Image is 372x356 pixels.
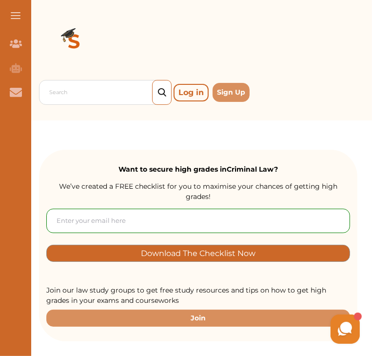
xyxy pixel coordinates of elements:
[174,84,209,101] p: Log in
[158,88,166,97] img: search_icon
[39,8,109,78] img: Logo
[118,165,278,174] strong: Want to secure high grades in Criminal Law ?
[46,209,350,233] input: Enter your email here
[138,312,362,346] iframe: HelpCrunch
[59,182,337,201] span: We’ve created a FREE checklist for you to maximise your chances of getting high grades!
[46,285,350,306] p: Join our law study groups to get free study resources and tips on how to get high grades in your ...
[46,245,350,262] button: [object Object]
[46,310,350,327] button: Join
[141,248,255,259] p: Download The Checklist Now
[213,83,250,102] button: Sign Up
